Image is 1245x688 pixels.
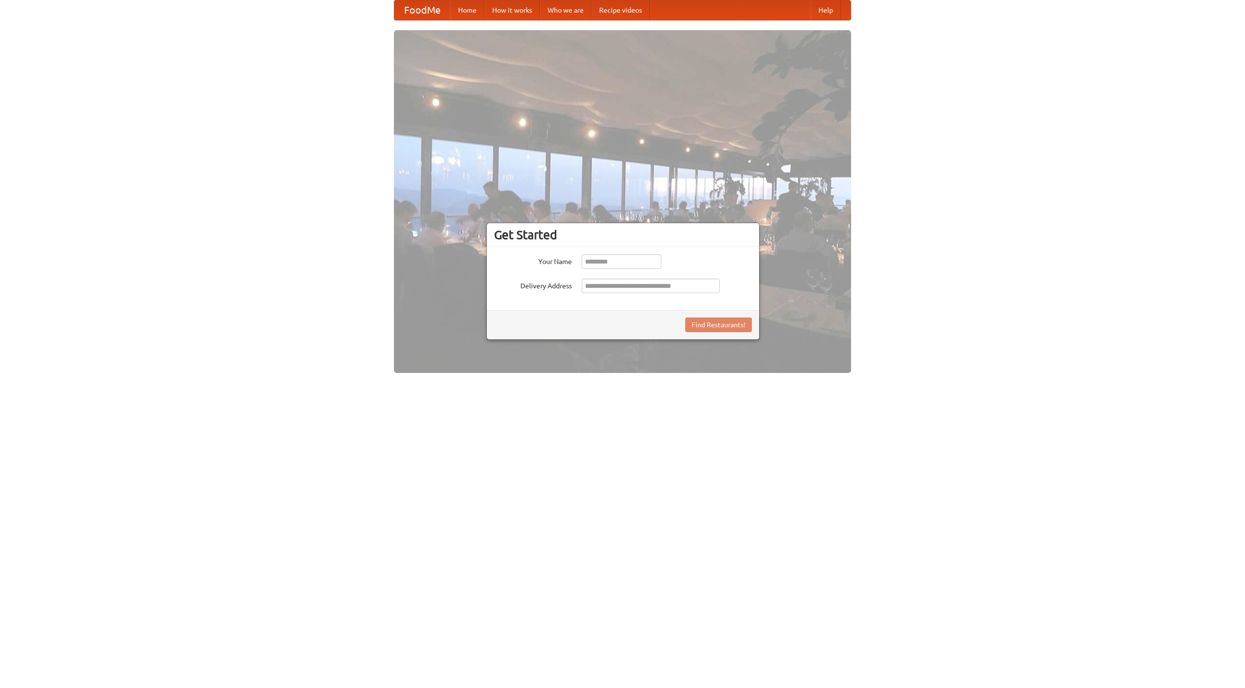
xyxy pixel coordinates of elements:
a: Who we are [540,0,591,20]
h3: Get Started [494,228,752,242]
label: Your Name [494,254,572,266]
a: Help [811,0,841,20]
a: FoodMe [394,0,450,20]
a: Home [450,0,484,20]
button: Find Restaurants! [685,318,752,332]
label: Delivery Address [494,279,572,291]
a: Recipe videos [591,0,650,20]
a: How it works [484,0,540,20]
